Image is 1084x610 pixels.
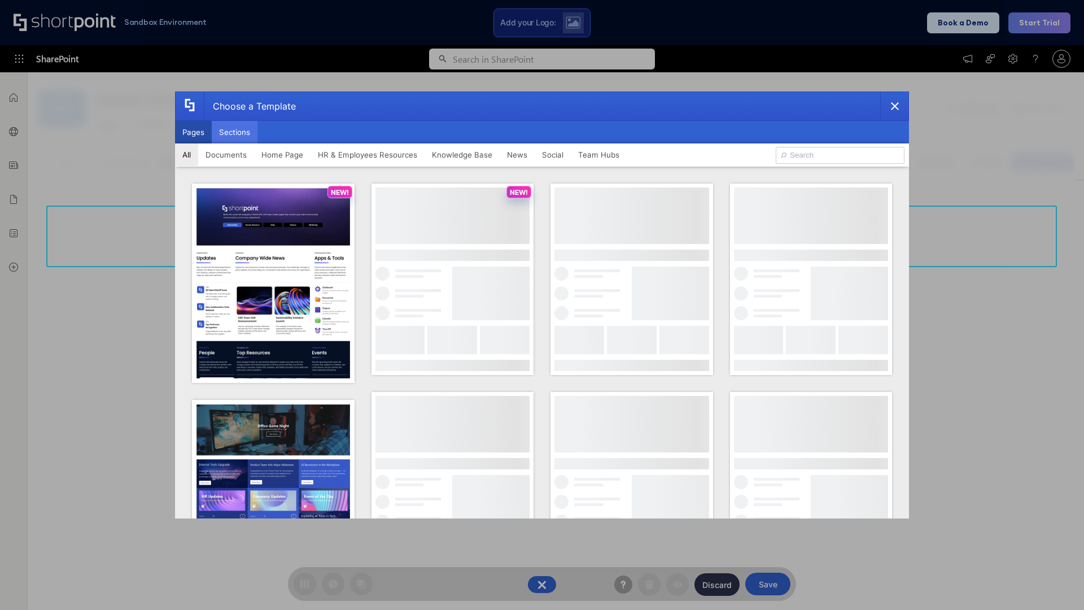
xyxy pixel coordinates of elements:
button: News [500,143,535,166]
button: HR & Employees Resources [311,143,425,166]
div: Choose a Template [204,92,296,120]
button: Pages [175,121,212,143]
div: template selector [175,91,909,518]
p: NEW! [331,188,349,197]
button: Team Hubs [571,143,627,166]
button: Home Page [254,143,311,166]
input: Search [776,147,904,164]
button: Knowledge Base [425,143,500,166]
p: NEW! [510,188,528,197]
button: Social [535,143,571,166]
button: Sections [212,121,257,143]
button: Documents [198,143,254,166]
button: All [175,143,198,166]
iframe: Chat Widget [1028,556,1084,610]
